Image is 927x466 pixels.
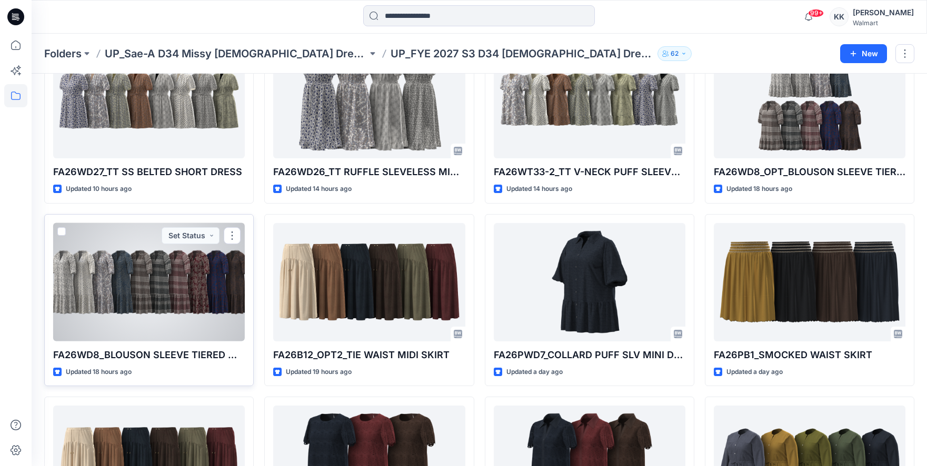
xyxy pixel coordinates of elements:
p: FA26B12_OPT2_TIE WAIST MIDI SKIRT [273,348,465,362]
p: FA26PWD7_COLLARD PUFF SLV MINI DRESS [494,348,685,362]
a: FA26WD8_BLOUSON SLEEVE TIERED MIDI DRESS [53,223,245,341]
div: KK [830,7,849,26]
p: Updated 10 hours ago [66,184,132,195]
div: Walmart [853,19,914,27]
p: Updated 14 hours ago [506,184,572,195]
p: Updated 14 hours ago [286,184,352,195]
p: Updated a day ago [726,367,783,378]
p: Updated a day ago [506,367,563,378]
p: FA26WD8_OPT_BLOUSON SLEEVE TIERED MINI DRESS [714,165,905,179]
a: FA26PB1_SMOCKED WAIST SKIRT [714,223,905,341]
p: FA26WD8_BLOUSON SLEEVE TIERED MIDI DRESS [53,348,245,362]
p: 62 [671,48,679,59]
p: Updated 18 hours ago [726,184,792,195]
a: FA26WD26_TT RUFFLE SLEVELESS MIDI DRESS [273,40,465,158]
a: UP_Sae-A D34 Missy [DEMOGRAPHIC_DATA] Dresses [105,46,367,61]
div: [PERSON_NAME] [853,6,914,19]
p: FA26WT33-2_TT V-NECK PUFF SLEEVE DRESS [494,165,685,179]
span: 99+ [808,9,824,17]
a: FA26B12_OPT2_TIE WAIST MIDI SKIRT [273,223,465,341]
p: Updated 18 hours ago [66,367,132,378]
p: FA26PB1_SMOCKED WAIST SKIRT [714,348,905,362]
button: 62 [657,46,692,61]
a: FA26WD27_TT SS BELTED SHORT DRESS [53,40,245,158]
p: FA26WD27_TT SS BELTED SHORT DRESS [53,165,245,179]
a: FA26WT33-2_TT V-NECK PUFF SLEEVE DRESS [494,40,685,158]
a: FA26WD8_OPT_BLOUSON SLEEVE TIERED MINI DRESS [714,40,905,158]
a: FA26PWD7_COLLARD PUFF SLV MINI DRESS [494,223,685,341]
p: FA26WD26_TT RUFFLE SLEVELESS MIDI DRESS [273,165,465,179]
button: New [840,44,887,63]
p: Updated 19 hours ago [286,367,352,378]
a: Folders [44,46,82,61]
p: UP_FYE 2027 S3 D34 [DEMOGRAPHIC_DATA] Dresses [391,46,653,61]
